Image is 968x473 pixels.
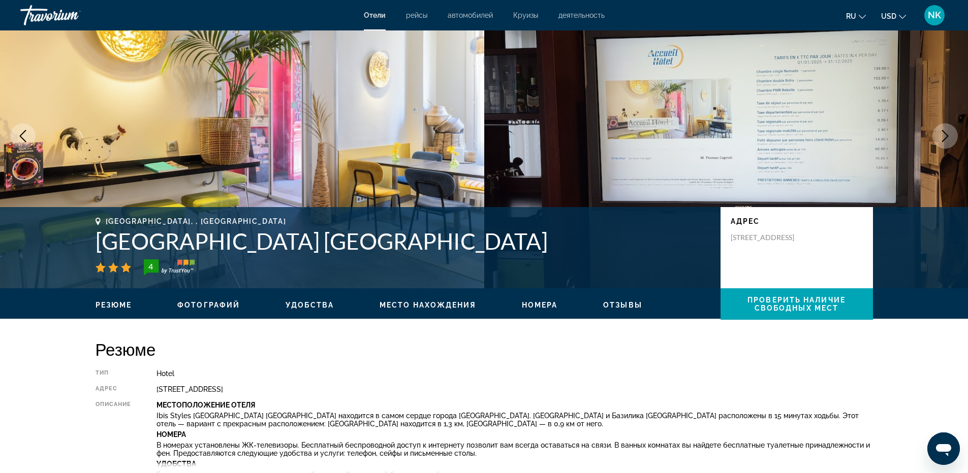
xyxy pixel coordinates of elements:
[106,217,287,225] span: [GEOGRAPHIC_DATA], , [GEOGRAPHIC_DATA]
[881,12,896,20] span: USD
[747,296,846,312] span: Проверить наличие свободных мест
[96,301,132,309] span: Резюме
[558,11,605,19] a: деятельность
[364,11,386,19] a: Отели
[157,401,255,409] b: Местоположение Отеля
[881,9,906,23] button: Change currency
[380,300,476,310] button: Место нахождения
[157,412,872,428] p: Ibis Styles [GEOGRAPHIC_DATA] [GEOGRAPHIC_DATA] находится в самом сердце города [GEOGRAPHIC_DATA]...
[932,123,958,149] button: Next image
[157,369,872,378] div: Hotel
[927,432,960,465] iframe: Кнопка запуска окна обмена сообщениями
[10,123,36,149] button: Previous image
[96,300,132,310] button: Резюме
[731,233,812,242] p: [STREET_ADDRESS]
[157,441,872,457] p: В номерах установлены ЖК-телевизоры. Бесплатный беспроводной доступ к интернету позволит вам всег...
[157,430,186,438] b: Номера
[928,10,941,20] span: NK
[603,300,642,310] button: Отзывы
[177,301,240,309] span: Фотографий
[157,385,872,393] div: [STREET_ADDRESS]
[731,217,863,225] p: адрес
[721,288,873,320] button: Проверить наличие свободных мест
[286,301,334,309] span: Удобства
[380,301,476,309] span: Место нахождения
[921,5,948,26] button: User Menu
[846,12,856,20] span: ru
[513,11,538,19] a: Круизы
[177,300,240,310] button: Фотографий
[20,2,122,28] a: Travorium
[406,11,427,19] a: рейсы
[141,260,161,273] div: 4
[522,301,558,309] span: Номера
[603,301,642,309] span: Отзывы
[96,385,132,393] div: адрес
[96,339,873,359] h2: Резюме
[157,460,196,468] b: Удобства
[448,11,493,19] a: автомобилей
[96,369,132,378] div: Тип
[522,300,558,310] button: Номера
[286,300,334,310] button: Удобства
[846,9,866,23] button: Change language
[96,228,710,254] h1: [GEOGRAPHIC_DATA] [GEOGRAPHIC_DATA]
[144,259,195,276] img: trustyou-badge-hor.svg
